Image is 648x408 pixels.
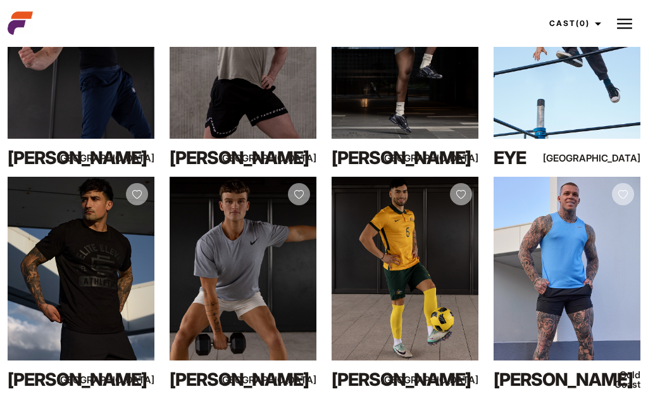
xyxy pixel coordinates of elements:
[170,146,258,171] div: [PERSON_NAME]
[538,6,609,41] a: Cast(0)
[617,16,632,32] img: Burger icon
[272,151,316,167] div: [GEOGRAPHIC_DATA]
[8,11,33,36] img: cropped-aefm-brand-fav-22-square.png
[596,151,640,167] div: [GEOGRAPHIC_DATA]
[576,18,590,28] span: (0)
[494,367,582,393] div: [PERSON_NAME]
[332,146,420,171] div: [PERSON_NAME]
[110,151,154,167] div: [GEOGRAPHIC_DATA]
[596,373,640,388] div: Gold Coast
[272,373,316,388] div: [GEOGRAPHIC_DATA]
[8,146,96,171] div: [PERSON_NAME]
[332,367,420,393] div: [PERSON_NAME]
[434,151,478,167] div: [GEOGRAPHIC_DATA]
[494,146,582,171] div: Eye
[110,373,154,388] div: [GEOGRAPHIC_DATA]
[8,367,96,393] div: [PERSON_NAME]
[434,373,478,388] div: [GEOGRAPHIC_DATA]
[170,367,258,393] div: [PERSON_NAME]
